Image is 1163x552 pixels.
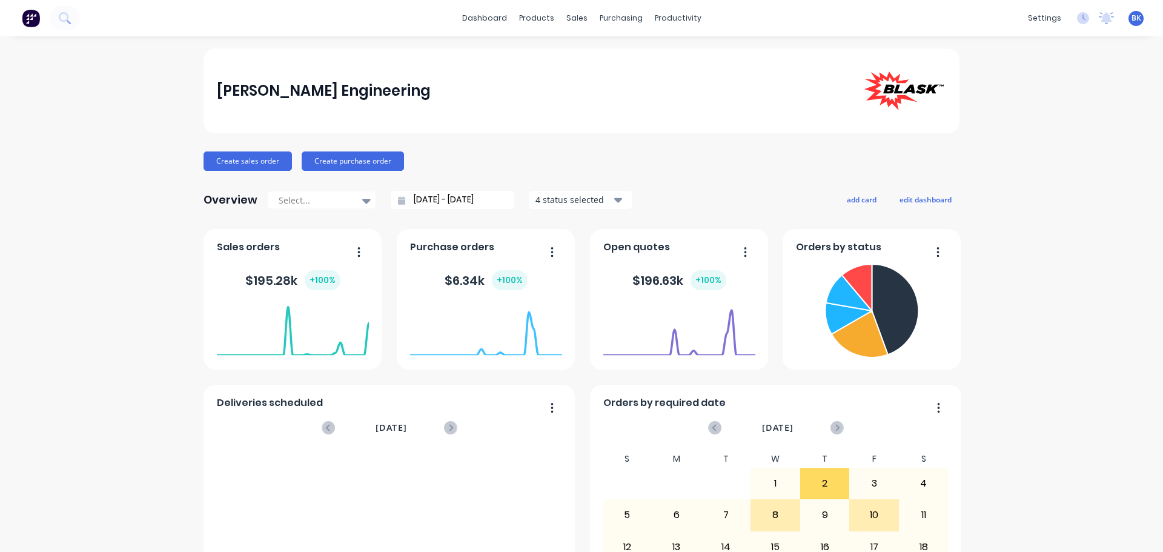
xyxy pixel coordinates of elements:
div: W [750,450,800,468]
div: + 100 % [492,270,528,290]
img: Factory [22,9,40,27]
div: Overview [204,188,257,212]
button: 4 status selected [529,191,632,209]
div: 8 [751,500,800,530]
div: M [652,450,701,468]
div: 5 [603,500,652,530]
a: dashboard [456,9,513,27]
span: Purchase orders [410,240,494,254]
span: Open quotes [603,240,670,254]
div: purchasing [594,9,649,27]
div: 6 [652,500,701,530]
button: Create purchase order [302,151,404,171]
div: 4 status selected [535,193,612,206]
div: $ 196.63k [632,270,726,290]
div: + 100 % [305,270,340,290]
button: Create sales order [204,151,292,171]
div: products [513,9,560,27]
div: 11 [900,500,948,530]
div: 2 [801,468,849,499]
span: BK [1132,13,1141,24]
span: Sales orders [217,240,280,254]
span: [DATE] [376,421,407,434]
div: $ 6.34k [445,270,528,290]
div: 10 [850,500,898,530]
div: $ 195.28k [245,270,340,290]
div: [PERSON_NAME] Engineering [217,79,431,103]
div: productivity [649,9,707,27]
button: add card [839,191,884,207]
div: T [800,450,850,468]
span: [DATE] [762,421,794,434]
img: Blask Engineering [861,70,946,111]
button: edit dashboard [892,191,959,207]
div: S [899,450,949,468]
div: 4 [900,468,948,499]
div: T [701,450,751,468]
div: S [603,450,652,468]
div: 9 [801,500,849,530]
div: 1 [751,468,800,499]
div: settings [1022,9,1067,27]
div: sales [560,9,594,27]
div: 7 [702,500,750,530]
span: Orders by status [796,240,881,254]
div: + 100 % [691,270,726,290]
div: F [849,450,899,468]
div: 3 [850,468,898,499]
